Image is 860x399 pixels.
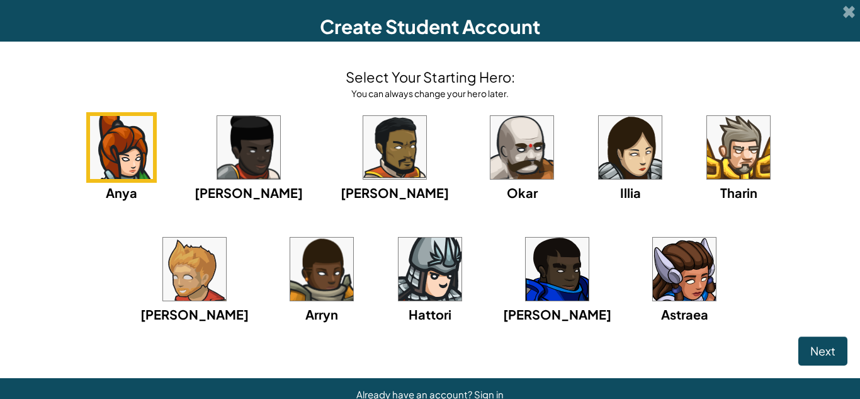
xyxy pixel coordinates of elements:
[163,238,226,301] img: portrait.png
[526,238,589,301] img: portrait.png
[653,238,716,301] img: portrait.png
[620,185,641,200] span: Illia
[106,185,137,200] span: Anya
[503,306,611,322] span: [PERSON_NAME]
[409,306,451,322] span: Hattori
[346,87,515,100] div: You can always change your hero later.
[217,116,280,179] img: portrait.png
[798,337,847,366] button: Next
[320,14,540,38] span: Create Student Account
[599,116,662,179] img: portrait.png
[140,306,249,322] span: [PERSON_NAME]
[810,344,835,358] span: Next
[305,306,338,322] span: Arryn
[363,116,426,179] img: portrait.png
[490,116,553,179] img: portrait.png
[195,185,303,200] span: [PERSON_NAME]
[507,185,538,200] span: Okar
[399,238,461,301] img: portrait.png
[90,116,153,179] img: portrait.png
[707,116,770,179] img: portrait.png
[290,238,353,301] img: portrait.png
[720,185,757,200] span: Tharin
[341,185,449,200] span: [PERSON_NAME]
[346,67,515,87] h4: Select Your Starting Hero:
[661,306,708,322] span: Astraea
